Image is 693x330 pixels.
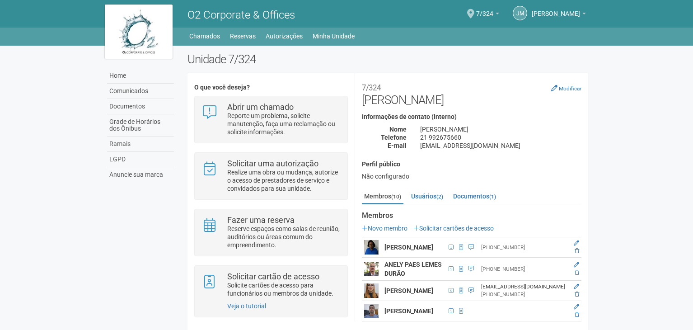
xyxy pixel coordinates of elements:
[481,244,567,251] div: [PHONE_NUMBER]
[575,311,579,318] a: Excluir membro
[362,189,403,204] a: Membros(10)
[266,30,303,42] a: Autorizações
[559,85,581,92] small: Modificar
[362,225,407,232] a: Novo membro
[107,152,174,167] a: LGPD
[413,225,494,232] a: Solicitar cartões de acesso
[391,193,401,200] small: (10)
[575,248,579,254] a: Excluir membro
[481,291,567,298] div: [PHONE_NUMBER]
[187,52,588,66] h2: Unidade 7/324
[446,286,456,296] span: CPF 140.757.777-82
[456,286,466,296] span: Cartão de acesso ativo
[413,141,588,150] div: [EMAIL_ADDRESS][DOMAIN_NAME]
[362,161,581,168] h4: Perfil público
[384,287,433,294] strong: [PERSON_NAME]
[575,269,579,276] a: Excluir membro
[384,261,442,277] strong: ANELY PAES LEMES DURÃO
[364,262,379,276] img: user.png
[227,168,341,193] p: Realize uma obra ou mudança, autorize o acesso de prestadores de serviço e convidados para sua un...
[446,242,456,252] span: CPF 080.340.857-90
[107,68,174,84] a: Home
[227,112,341,136] p: Reporte um problema, solicite manutenção, faça uma reclamação ou solicite informações.
[436,193,443,200] small: (2)
[513,6,527,20] a: JM
[107,137,174,152] a: Ramais
[201,216,340,249] a: Fazer uma reserva Reserve espaços como salas de reunião, auditórios ou áreas comum do empreendime...
[187,9,295,21] span: O2 Corporate & Offices
[476,11,499,19] a: 7/324
[227,159,318,168] strong: Solicitar uma autorização
[313,30,355,42] a: Minha Unidade
[476,1,493,17] span: 7/324
[575,291,579,297] a: Excluir membro
[230,30,256,42] a: Reservas
[456,306,466,316] span: Cartão de acesso ativo
[362,113,581,120] h4: Informações de contato (interno)
[551,85,581,92] a: Modificar
[227,272,319,281] strong: Solicitar cartão de acesso
[227,281,341,297] p: Solicite cartões de acesso para funcionários ou membros da unidade.
[532,1,580,17] span: JUACY MENDES DA SILVA FILHO
[362,83,381,92] small: 7/324
[362,172,581,180] div: Não configurado
[481,265,567,273] div: [PHONE_NUMBER]
[384,244,433,251] strong: [PERSON_NAME]
[189,30,220,42] a: Chamados
[413,133,588,141] div: 21 992675660
[194,84,347,91] h4: O que você deseja?
[227,102,294,112] strong: Abrir um chamado
[532,11,586,19] a: [PERSON_NAME]
[227,302,266,310] a: Veja o tutorial
[456,242,466,252] span: Cartão de acesso ativo
[409,189,445,203] a: Usuários(2)
[105,5,173,59] img: logo.jpg
[107,99,174,114] a: Documentos
[466,264,474,274] span: ENTREGAR O CRACHA NO BLOCO 06 SALA 103
[446,306,456,316] span: CPF 093.762.027-08
[574,240,579,246] a: Editar membro
[107,114,174,137] a: Grade de Horários dos Ônibus
[381,134,407,141] strong: Telefone
[364,240,379,255] img: user.png
[201,160,340,193] a: Solicitar uma autorização Realize uma obra ou mudança, autorize o acesso de prestadores de serviç...
[456,264,466,274] span: Cartão de acesso cancelado
[574,283,579,290] a: Editar membro
[227,215,295,225] strong: Fazer uma reserva
[201,273,340,297] a: Solicitar cartão de acesso Solicite cartões de acesso para funcionários ou membros da unidade.
[574,262,579,268] a: Editar membro
[227,225,341,249] p: Reserve espaços como salas de reunião, auditórios ou áreas comum do empreendimento.
[466,286,474,296] span: ENTREGAR O CRACHA NO BLOCO 06 SALA 103
[384,307,433,315] strong: [PERSON_NAME]
[107,84,174,99] a: Comunicados
[388,142,407,149] strong: E-mail
[364,283,379,298] img: user.png
[574,304,579,310] a: Editar membro
[481,283,567,291] div: [EMAIL_ADDRESS][DOMAIN_NAME]
[362,80,581,107] h2: [PERSON_NAME]
[389,126,407,133] strong: Nome
[364,304,379,318] img: user.png
[446,264,456,274] span: CPF 743.732.347-87
[489,193,496,200] small: (1)
[107,167,174,182] a: Anuncie sua marca
[451,189,498,203] a: Documentos(1)
[466,242,474,252] span: ENTREGAR O CRACHA NO BLOCO 06 SALA 103
[413,125,588,133] div: [PERSON_NAME]
[362,212,581,220] strong: Membros
[201,103,340,136] a: Abrir um chamado Reporte um problema, solicite manutenção, faça uma reclamação ou solicite inform...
